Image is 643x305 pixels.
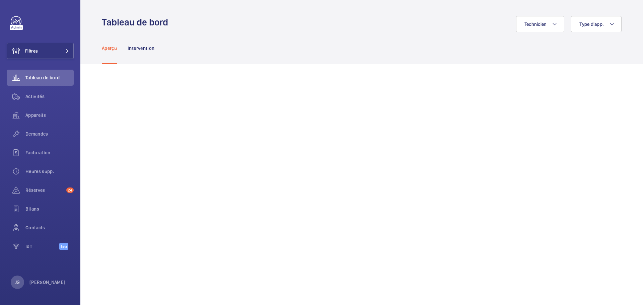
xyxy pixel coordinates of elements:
[59,243,68,250] span: Beta
[579,21,604,27] span: Type d'app.
[516,16,565,32] button: Technicien
[25,168,74,175] span: Heures supp.
[524,21,547,27] span: Technicien
[102,16,172,28] h1: Tableau de bord
[25,149,74,156] span: Facturation
[25,74,74,81] span: Tableau de bord
[102,45,117,52] p: Aperçu
[29,279,66,286] p: [PERSON_NAME]
[128,45,154,52] p: Intervention
[15,279,20,286] p: JG
[25,187,64,194] span: Réserves
[571,16,622,32] button: Type d'app.
[25,131,74,137] span: Demandes
[7,43,74,59] button: Filtres
[25,224,74,231] span: Contacts
[25,93,74,100] span: Activités
[66,187,74,193] span: 24
[25,243,59,250] span: IoT
[25,206,74,212] span: Bilans
[25,48,38,54] span: Filtres
[25,112,74,119] span: Appareils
